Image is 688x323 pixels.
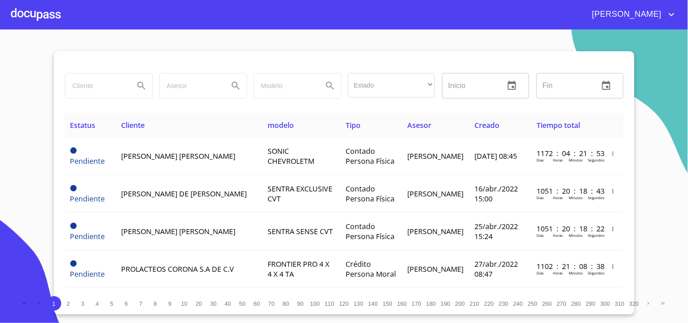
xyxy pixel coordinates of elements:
[125,300,128,307] span: 6
[110,300,113,307] span: 5
[177,296,192,311] button: 10
[497,296,511,311] button: 230
[70,156,105,166] span: Pendiente
[235,296,250,311] button: 50
[339,300,349,307] span: 120
[474,184,518,204] span: 16/abr./2022 15:00
[542,300,552,307] span: 260
[254,73,316,98] input: search
[121,189,247,199] span: [PERSON_NAME] DE [PERSON_NAME]
[105,296,119,311] button: 5
[613,296,627,311] button: 310
[439,296,453,311] button: 190
[407,226,464,236] span: [PERSON_NAME]
[346,120,361,130] span: Tipo
[70,194,105,204] span: Pendiente
[268,120,294,130] span: modelo
[96,300,99,307] span: 4
[121,226,235,236] span: [PERSON_NAME] [PERSON_NAME]
[584,296,598,311] button: 290
[368,300,378,307] span: 140
[537,261,598,271] p: 1102 : 21 : 08 : 38
[119,296,134,311] button: 6
[195,300,202,307] span: 20
[383,300,392,307] span: 150
[537,148,598,158] p: 1172 : 04 : 21 : 53
[569,270,583,275] p: Minutos
[553,195,563,200] p: Horas
[455,300,465,307] span: 200
[629,300,639,307] span: 320
[474,151,517,161] span: [DATE] 08:45
[528,300,537,307] span: 250
[225,75,247,97] button: Search
[65,73,127,98] input: search
[407,189,464,199] span: [PERSON_NAME]
[569,296,584,311] button: 280
[139,300,142,307] span: 7
[322,296,337,311] button: 110
[134,296,148,311] button: 7
[70,231,105,241] span: Pendiente
[268,300,274,307] span: 70
[557,300,566,307] span: 270
[67,300,70,307] span: 2
[410,296,424,311] button: 170
[224,300,231,307] span: 40
[441,300,450,307] span: 190
[310,300,320,307] span: 100
[598,296,613,311] button: 300
[264,296,279,311] button: 70
[308,296,322,311] button: 100
[346,184,395,204] span: Contado Persona Física
[366,296,381,311] button: 140
[407,264,464,274] span: [PERSON_NAME]
[537,195,544,200] p: Dias
[61,296,76,311] button: 2
[254,300,260,307] span: 60
[131,75,152,97] button: Search
[588,195,605,200] p: Segundos
[537,233,544,238] p: Dias
[268,146,314,166] span: SONIC CHEVROLETM
[468,296,482,311] button: 210
[537,120,580,130] span: Tiempo total
[148,296,163,311] button: 8
[569,195,583,200] p: Minutos
[76,296,90,311] button: 3
[426,300,436,307] span: 180
[553,157,563,162] p: Horas
[474,120,499,130] span: Creado
[268,226,333,236] span: SENTRA SENSE CVT
[90,296,105,311] button: 4
[293,296,308,311] button: 90
[588,157,605,162] p: Segundos
[453,296,468,311] button: 200
[81,300,84,307] span: 3
[586,300,595,307] span: 290
[337,296,351,311] button: 120
[52,300,55,307] span: 1
[586,7,677,22] button: account of current user
[283,300,289,307] span: 80
[470,300,479,307] span: 210
[484,300,494,307] span: 220
[181,300,187,307] span: 10
[239,300,245,307] span: 50
[407,120,431,130] span: Asesor
[221,296,235,311] button: 40
[319,75,341,97] button: Search
[627,296,642,311] button: 320
[268,259,329,279] span: FRONTIER PRO 4 X 4 X 4 TA
[474,259,518,279] span: 27/abr./2022 08:47
[250,296,264,311] button: 60
[192,296,206,311] button: 20
[70,147,77,154] span: Pendiente
[537,186,598,196] p: 1051 : 20 : 18 : 43
[121,120,145,130] span: Cliente
[346,259,396,279] span: Crédito Persona Moral
[482,296,497,311] button: 220
[511,296,526,311] button: 240
[397,300,407,307] span: 160
[354,300,363,307] span: 130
